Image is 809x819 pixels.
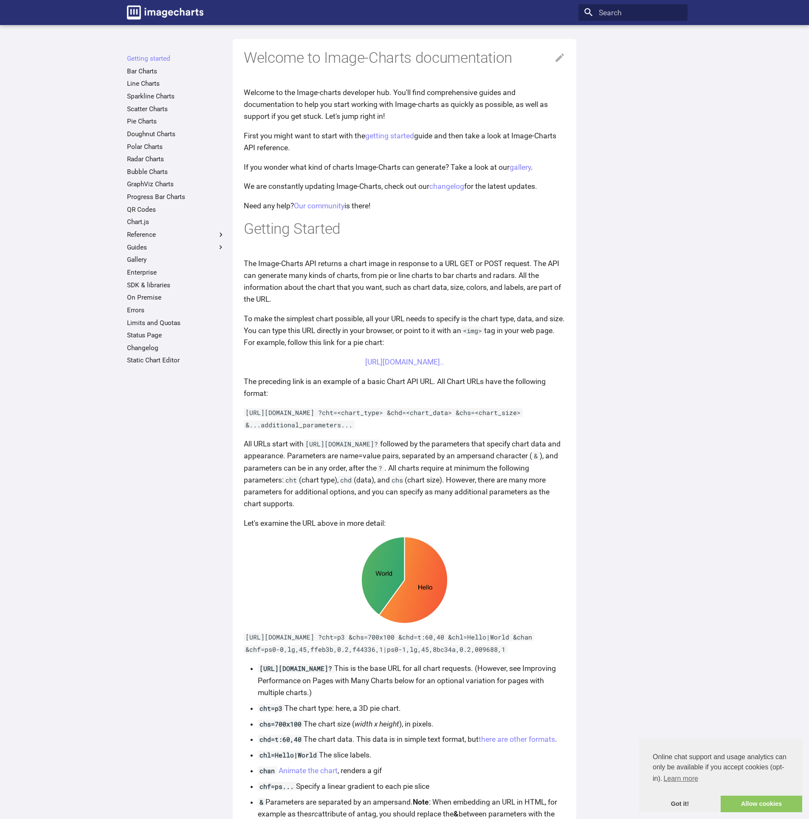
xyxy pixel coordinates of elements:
code: [URL][DOMAIN_NAME]? [304,440,380,448]
code: [URL][DOMAIN_NAME]? [258,664,334,673]
code: [URL][DOMAIN_NAME] ?cht=<chart_type> &chd=<chart_data> &chs=<chart_size> &...additional_parameter... [244,408,523,429]
a: allow cookies [721,796,802,813]
p: First you might want to start with the guide and then take a look at Image-Charts API reference. [244,130,565,154]
em: width x height [355,720,399,728]
a: Our community [294,202,344,210]
a: gallery [510,163,531,171]
span: Online chat support and usage analytics can only be available if you accept cookies (opt-in). [653,752,789,785]
input: Search [578,4,688,21]
code: chf=ps... [258,782,296,791]
code: ? [377,464,384,472]
p: The Image-Charts API returns a chart image in response to a URL GET or POST request. The API can ... [244,258,565,306]
a: Line Charts [127,79,225,88]
a: Doughnut Charts [127,130,225,138]
a: Bubble Charts [127,168,225,176]
a: SDK & libraries [127,281,225,289]
code: & [532,452,540,460]
a: Gallery [127,255,225,264]
a: Progress Bar Charts [127,193,225,201]
div: cookieconsent [639,738,802,812]
strong: & [454,810,459,818]
p: To make the simplest chart possible, all your URL needs to specify is the chart type, data, and s... [244,313,565,348]
p: If you wonder what kind of charts Image-Charts can generate? Take a look at our . [244,161,565,173]
a: Pie Charts [127,117,225,126]
img: logo [127,6,203,20]
code: chd [338,476,354,484]
p: Need any help? is there! [244,200,565,212]
h1: Welcome to Image-Charts documentation [244,48,565,68]
a: Animate the chart [279,766,338,775]
code: cht [284,476,299,484]
a: Radar Charts [127,155,225,163]
li: This is the base URL for all chart requests. (However, see Improving Performance on Pages with Ma... [258,662,565,698]
li: Specify a linear gradient to each pie slice [258,780,565,792]
em: src [308,810,318,818]
code: chs=700x100 [258,720,304,728]
code: chd=t:60,40 [258,735,304,743]
a: On Premise [127,293,225,302]
a: Polar Charts [127,143,225,151]
a: changelog [429,182,464,191]
a: QR Codes [127,205,225,214]
li: The chart data. This data is in simple text format, but . [258,733,565,745]
code: <img> [461,326,484,335]
a: dismiss cookie message [639,796,721,813]
h1: Getting Started [244,219,565,239]
p: Welcome to the Image-charts developer hub. You'll find comprehensive guides and documentation to ... [244,87,565,122]
strong: Note [413,798,429,806]
a: Bar Charts [127,67,225,76]
a: getting started [365,132,414,140]
label: Reference [127,230,225,239]
code: cht=p3 [258,704,285,712]
a: Scatter Charts [127,105,225,113]
li: The chart type: here, a 3D pie chart. [258,702,565,714]
a: [URL][DOMAIN_NAME].. [365,358,444,366]
code: & [258,798,265,806]
code: [URL][DOMAIN_NAME] ?cht=p3 &chs=700x100 &chd=t:60,40 &chl=Hello|World &chan &chf=ps0-0,lg,45,ffeb... [244,633,534,653]
label: Guides [127,243,225,252]
a: Limits and Quotas [127,319,225,327]
a: Sparkline Charts [127,92,225,101]
a: learn more about cookies [662,772,699,785]
li: , renders a gif [258,765,565,777]
a: Errors [127,306,225,314]
code: chl=Hello|World [258,751,319,759]
p: All URLs start with followed by the parameters that specify chart data and appearance. Parameters... [244,438,565,510]
li: The slice labels. [258,749,565,761]
a: Changelog [127,344,225,352]
p: We are constantly updating Image-Charts, check out our for the latest updates. [244,180,565,192]
code: chs [390,476,405,484]
a: Getting started [127,54,225,63]
a: Status Page [127,331,225,339]
a: Chart.js [127,218,225,226]
code: chan [258,766,277,775]
p: Let's examine the URL above in more detail: [244,517,565,529]
a: Static Chart Editor [127,356,225,365]
img: chart [244,536,565,623]
a: Enterprise [127,268,225,277]
a: GraphViz Charts [127,180,225,188]
li: The chart size ( ), in pixels. [258,718,565,730]
a: Image-Charts documentation [123,2,207,23]
p: The preceding link is an example of a basic Chart API URL. All Chart URLs have the following format: [244,376,565,399]
a: there are other formats [479,735,555,743]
